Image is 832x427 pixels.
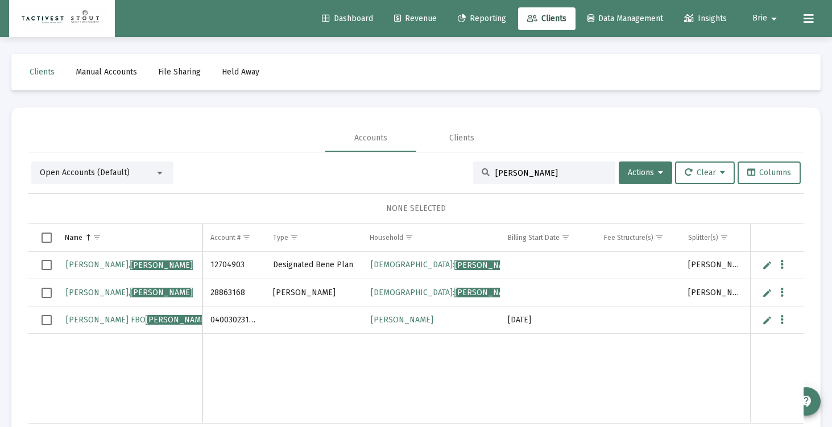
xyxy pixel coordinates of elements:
[371,315,433,325] span: [PERSON_NAME]
[587,14,663,23] span: Data Management
[42,233,52,243] div: Select all
[578,7,672,30] a: Data Management
[370,256,600,273] a: [DEMOGRAPHIC_DATA]:[PERSON_NAME][DEMOGRAPHIC_DATA]
[449,7,515,30] a: Reporting
[449,132,474,144] div: Clients
[454,260,517,270] span: [PERSON_NAME]
[65,284,194,301] a: [PERSON_NAME],[PERSON_NAME]
[76,67,137,77] span: Manual Accounts
[767,7,781,30] mat-icon: arrow_drop_down
[458,14,506,23] span: Reporting
[370,284,600,301] a: [DEMOGRAPHIC_DATA]:[PERSON_NAME][DEMOGRAPHIC_DATA]
[158,67,201,77] span: File Sharing
[66,315,239,325] span: [PERSON_NAME] FBO na White
[242,233,251,242] span: Show filter options for column 'Account #'
[322,14,373,23] span: Dashboard
[149,61,210,84] a: File Sharing
[675,7,736,30] a: Insights
[354,132,387,144] div: Accounts
[500,224,597,251] td: Column Billing Start Date
[527,14,566,23] span: Clients
[130,260,193,270] span: [PERSON_NAME]
[680,279,751,306] td: [PERSON_NAME] - 90%
[66,260,193,270] span: [PERSON_NAME],
[385,7,446,30] a: Revenue
[720,233,728,242] span: Show filter options for column 'Splitter(s)'
[371,260,599,270] span: [DEMOGRAPHIC_DATA]: [DEMOGRAPHIC_DATA]
[454,288,517,297] span: [PERSON_NAME]
[675,161,735,184] button: Clear
[596,224,680,251] td: Column Fee Structure(s)
[65,256,194,273] a: [PERSON_NAME],[PERSON_NAME]
[685,168,725,177] span: Clear
[508,233,560,242] div: Billing Start Date
[202,224,265,251] td: Column Account #
[370,312,434,328] a: [PERSON_NAME]
[65,312,241,329] a: [PERSON_NAME] FBO[PERSON_NAME]na White
[213,61,268,84] a: Held Away
[495,168,607,178] input: Search
[146,315,208,325] span: [PERSON_NAME]
[40,168,130,177] span: Open Accounts (Default)
[18,7,106,30] img: Dashboard
[739,7,794,30] button: Brie
[42,315,52,325] div: Select row
[680,252,751,279] td: [PERSON_NAME] - 90%
[65,233,82,242] div: Name
[371,288,599,297] span: [DEMOGRAPHIC_DATA]: [DEMOGRAPHIC_DATA]
[202,279,265,306] td: 28863168
[93,233,101,242] span: Show filter options for column 'Name'
[265,279,362,306] td: [PERSON_NAME]
[762,288,772,298] a: Edit
[619,161,672,184] button: Actions
[38,203,794,214] div: NONE SELECTED
[800,395,813,408] mat-icon: contact_support
[604,233,653,242] div: Fee Structure(s)
[265,252,362,279] td: Designated Bene Plan
[42,288,52,298] div: Select row
[42,260,52,270] div: Select row
[202,252,265,279] td: 12704903
[290,233,299,242] span: Show filter options for column 'Type'
[57,224,202,251] td: Column Name
[265,224,362,251] td: Column Type
[684,14,727,23] span: Insights
[688,233,718,242] div: Splitter(s)
[747,168,791,177] span: Columns
[762,260,772,270] a: Edit
[362,224,500,251] td: Column Household
[405,233,413,242] span: Show filter options for column 'Household'
[273,233,288,242] div: Type
[66,288,193,297] span: [PERSON_NAME],
[738,161,801,184] button: Columns
[752,14,767,23] span: Brie
[518,7,576,30] a: Clients
[202,306,265,334] td: 04003023126
[370,233,403,242] div: Household
[561,233,570,242] span: Show filter options for column 'Billing Start Date'
[222,67,259,77] span: Held Away
[394,14,437,23] span: Revenue
[67,61,146,84] a: Manual Accounts
[20,61,64,84] a: Clients
[130,288,193,297] span: [PERSON_NAME]
[500,306,597,334] td: [DATE]
[30,67,55,77] span: Clients
[762,315,772,325] a: Edit
[313,7,382,30] a: Dashboard
[628,168,663,177] span: Actions
[655,233,664,242] span: Show filter options for column 'Fee Structure(s)'
[210,233,241,242] div: Account #
[680,224,751,251] td: Column Splitter(s)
